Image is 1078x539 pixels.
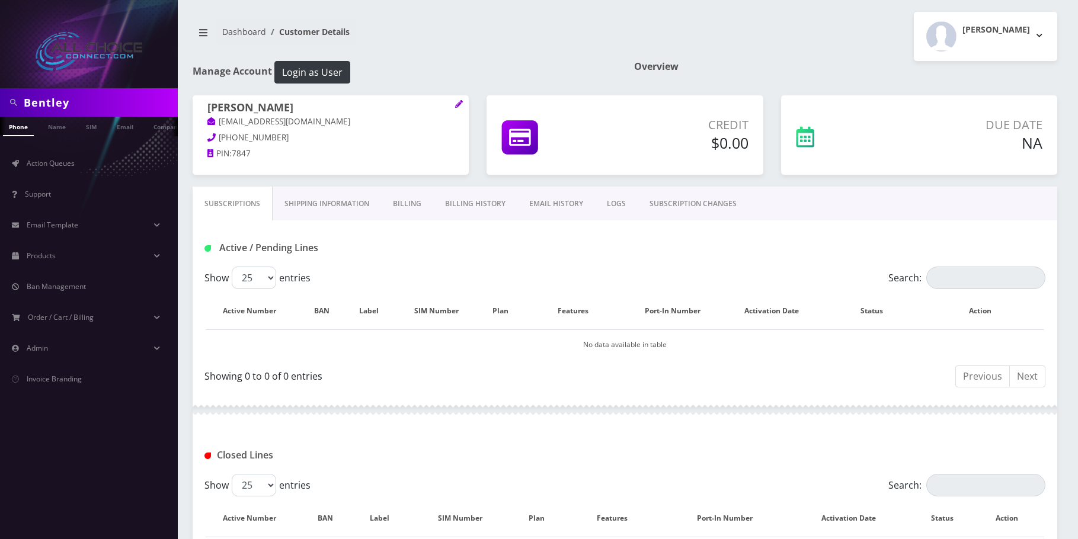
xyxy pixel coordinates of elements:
h1: Overview [634,61,1058,72]
th: Active Number: activate to sort column ascending [206,294,305,328]
a: Email [111,117,139,135]
th: BAN: activate to sort column ascending [306,294,350,328]
h1: Closed Lines [204,450,473,461]
a: SIM [80,117,103,135]
th: Activation Date: activate to sort column ascending [794,501,916,535]
a: Billing [381,187,433,221]
th: Plan: activate to sort column ascending [485,294,528,328]
input: Search in Company [24,91,175,114]
a: Name [42,117,72,135]
a: Billing History [433,187,517,221]
h1: Active / Pending Lines [204,242,473,254]
th: Port-In Number: activate to sort column ascending [630,294,727,328]
a: Dashboard [222,26,266,37]
th: SIM Number: activate to sort column ascending [401,294,484,328]
a: Phone [3,117,34,136]
span: [PHONE_NUMBER] [219,132,289,143]
a: SUBSCRIPTION CHANGES [638,187,748,221]
td: No data available in table [206,329,1044,360]
th: Activation Date: activate to sort column ascending [728,294,827,328]
p: Credit [612,116,748,134]
button: Login as User [274,61,350,84]
th: Status: activate to sort column ascending [828,294,927,328]
a: Next [1009,365,1045,387]
a: [EMAIL_ADDRESS][DOMAIN_NAME] [207,116,350,128]
label: Show entries [204,474,311,496]
a: Previous [955,365,1010,387]
th: Plan: activate to sort column ascending [518,501,568,535]
th: Active Number: activate to sort column descending [206,501,305,535]
th: SIM Number: activate to sort column ascending [415,501,516,535]
th: Action : activate to sort column ascending [981,501,1044,535]
span: Products [27,251,56,261]
img: Active / Pending Lines [204,245,211,252]
nav: breadcrumb [193,20,616,53]
label: Search: [888,474,1045,496]
p: Due Date [884,116,1042,134]
select: Showentries [232,474,276,496]
a: EMAIL HISTORY [517,187,595,221]
span: Invoice Branding [27,374,82,384]
th: Features: activate to sort column ascending [568,501,668,535]
span: Support [25,189,51,199]
h1: Manage Account [193,61,616,84]
th: Action: activate to sort column ascending [928,294,1044,328]
span: Email Template [27,220,78,230]
img: Closed Lines [204,453,211,459]
th: Label: activate to sort column ascending [357,501,414,535]
th: BAN: activate to sort column ascending [306,501,356,535]
button: [PERSON_NAME] [914,12,1057,61]
input: Search: [926,474,1045,496]
span: Action Queues [27,158,75,168]
a: Company [148,117,187,135]
div: Showing 0 to 0 of 0 entries [204,364,616,383]
h5: NA [884,134,1042,152]
a: Login as User [272,65,350,78]
th: Features: activate to sort column ascending [529,294,629,328]
h5: $0.00 [612,134,748,152]
span: Order / Cart / Billing [28,312,94,322]
a: LOGS [595,187,638,221]
li: Customer Details [266,25,350,38]
h2: [PERSON_NAME] [962,25,1030,35]
img: All Choice Connect [36,32,142,70]
th: Port-In Number: activate to sort column ascending [669,501,792,535]
a: PIN: [207,148,232,160]
label: Show entries [204,267,311,289]
th: Status: activate to sort column ascending [917,501,980,535]
a: Subscriptions [193,187,273,221]
select: Showentries [232,267,276,289]
span: Ban Management [27,281,86,291]
span: 7847 [232,148,251,159]
h1: [PERSON_NAME] [207,101,454,115]
th: Label: activate to sort column ascending [351,294,399,328]
span: Admin [27,343,48,353]
a: Shipping Information [273,187,381,221]
label: Search: [888,267,1045,289]
input: Search: [926,267,1045,289]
